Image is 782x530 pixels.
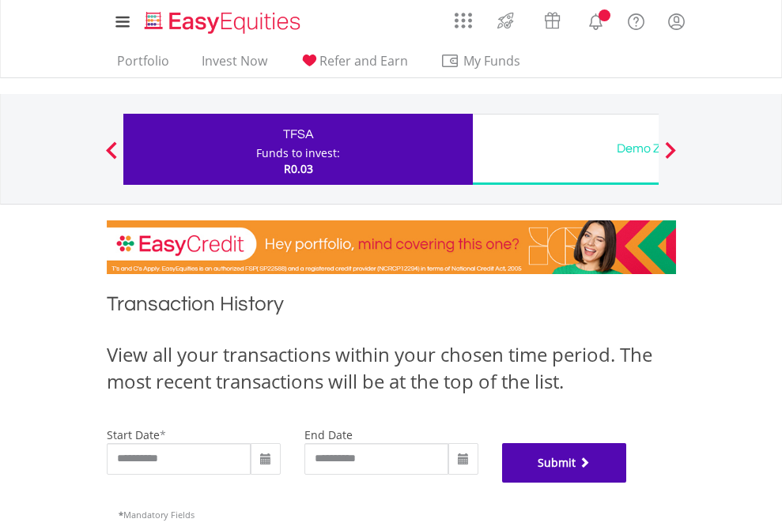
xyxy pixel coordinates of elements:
[539,8,565,33] img: vouchers-v2.svg
[107,290,676,325] h1: Transaction History
[319,52,408,70] span: Refer and Earn
[444,4,482,29] a: AppsGrid
[256,145,340,161] div: Funds to invest:
[576,4,616,36] a: Notifications
[493,8,519,33] img: thrive-v2.svg
[96,149,127,165] button: Previous
[284,161,313,176] span: R0.03
[656,4,697,39] a: My Profile
[119,509,195,521] span: Mandatory Fields
[293,53,414,77] a: Refer and Earn
[142,9,307,36] img: EasyEquities_Logo.png
[502,443,627,483] button: Submit
[655,149,686,165] button: Next
[111,53,176,77] a: Portfolio
[529,4,576,33] a: Vouchers
[616,4,656,36] a: FAQ's and Support
[138,4,307,36] a: Home page
[455,12,472,29] img: grid-menu-icon.svg
[107,427,160,442] label: start date
[195,53,274,77] a: Invest Now
[304,427,353,442] label: end date
[133,123,463,145] div: TFSA
[440,51,544,71] span: My Funds
[107,220,676,274] img: EasyCredit Promotion Banner
[107,341,676,396] div: View all your transactions within your chosen time period. The most recent transactions will be a...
